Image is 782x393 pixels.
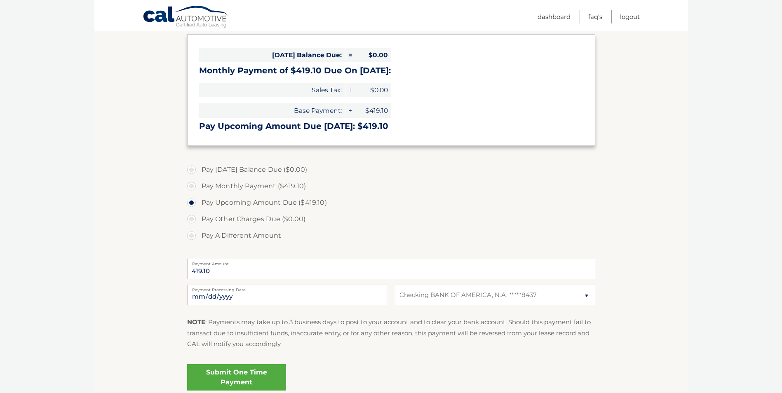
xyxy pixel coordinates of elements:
a: Submit One Time Payment [187,364,286,391]
input: Payment Amount [187,259,595,279]
span: [DATE] Balance Due: [199,48,345,62]
label: Payment Amount [187,259,595,265]
a: Logout [620,10,640,23]
input: Payment Date [187,285,387,305]
a: Cal Automotive [143,5,229,29]
h3: Monthly Payment of $419.10 Due On [DATE]: [199,65,583,76]
label: Pay Monthly Payment ($419.10) [187,178,595,194]
span: $0.00 [354,83,391,97]
h3: Pay Upcoming Amount Due [DATE]: $419.10 [199,121,583,131]
label: Payment Processing Date [187,285,387,291]
span: $419.10 [354,103,391,118]
a: Dashboard [538,10,571,23]
a: FAQ's [588,10,602,23]
span: + [345,103,354,118]
span: Sales Tax: [199,83,345,97]
span: $0.00 [354,48,391,62]
span: + [345,83,354,97]
span: Base Payment: [199,103,345,118]
label: Pay Other Charges Due ($0.00) [187,211,595,227]
strong: NOTE [187,318,205,326]
span: = [345,48,354,62]
label: Pay [DATE] Balance Due ($0.00) [187,161,595,178]
p: : Payments may take up to 3 business days to post to your account and to clear your bank account.... [187,317,595,349]
label: Pay A Different Amount [187,227,595,244]
label: Pay Upcoming Amount Due ($419.10) [187,194,595,211]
